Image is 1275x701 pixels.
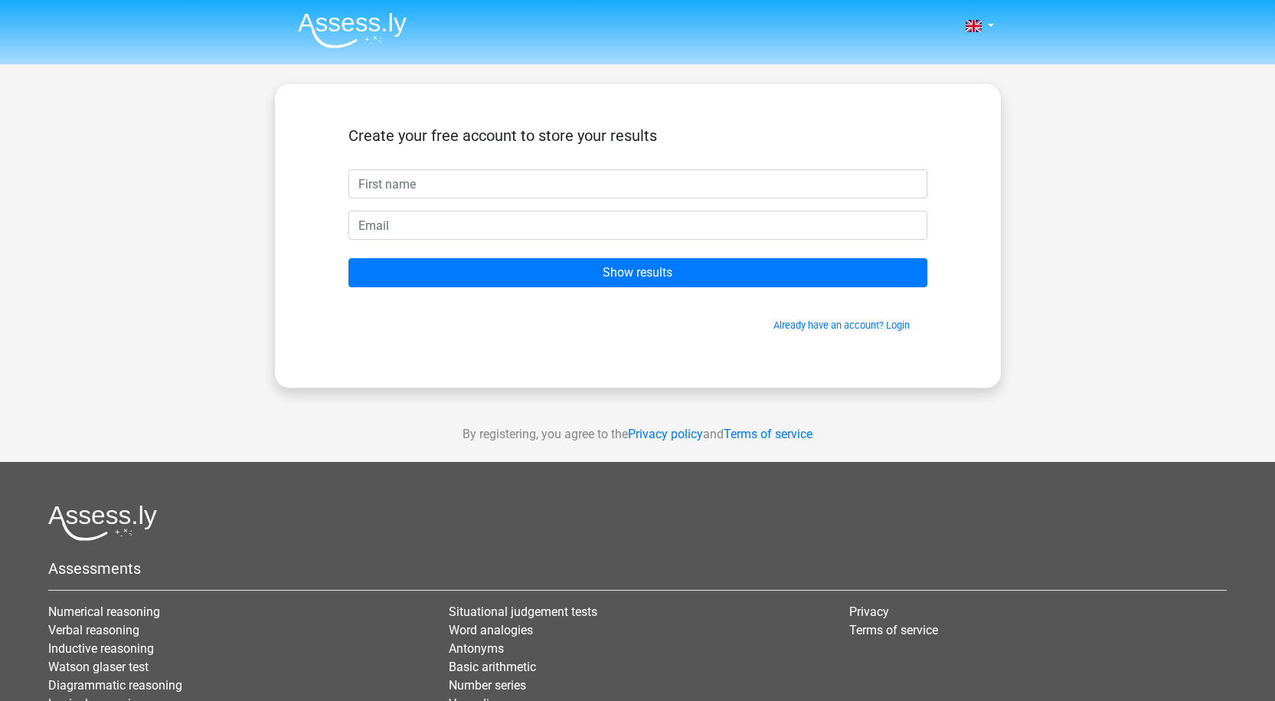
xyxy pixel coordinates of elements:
[849,604,889,619] a: Privacy
[48,641,154,656] a: Inductive reasoning
[449,678,526,693] a: Number series
[348,211,927,240] input: Email
[449,604,597,619] a: Situational judgement tests
[449,623,533,637] a: Word analogies
[48,559,1227,578] h5: Assessments
[348,169,927,198] input: First name
[48,505,157,541] img: Assessly logo
[298,12,407,48] img: Assessly
[773,319,910,331] a: Already have an account? Login
[849,623,938,637] a: Terms of service
[449,641,504,656] a: Antonyms
[48,604,160,619] a: Numerical reasoning
[724,427,812,441] a: Terms of service
[48,678,182,693] a: Diagrammatic reasoning
[449,660,536,674] a: Basic arithmetic
[48,623,139,637] a: Verbal reasoning
[48,660,149,674] a: Watson glaser test
[628,427,703,441] a: Privacy policy
[348,126,927,145] h5: Create your free account to store your results
[348,258,927,287] input: Show results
